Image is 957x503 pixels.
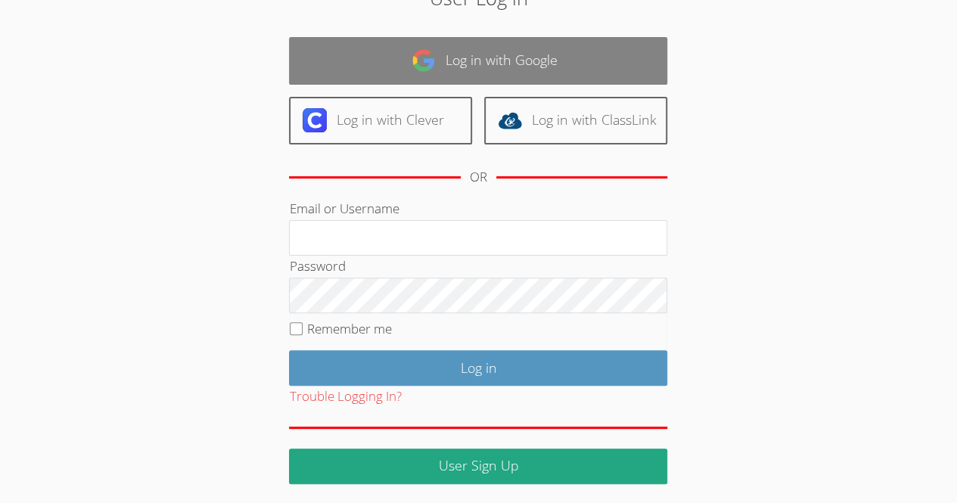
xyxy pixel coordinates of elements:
a: User Sign Up [289,449,667,484]
div: OR [470,166,487,188]
button: Trouble Logging In? [289,386,401,408]
img: google-logo-50288ca7cdecda66e5e0955fdab243c47b7ad437acaf1139b6f446037453330a.svg [412,48,436,73]
label: Password [289,257,345,275]
a: Log in with Google [289,37,667,85]
input: Log in [289,350,667,386]
img: classlink-logo-d6bb404cc1216ec64c9a2012d9dc4662098be43eaf13dc465df04b49fa7ab582.svg [498,108,522,132]
a: Log in with ClassLink [484,97,667,144]
img: clever-logo-6eab21bc6e7a338710f1a6ff85c0baf02591cd810cc4098c63d3a4b26e2feb20.svg [303,108,327,132]
a: Log in with Clever [289,97,472,144]
label: Email or Username [289,200,399,217]
label: Remember me [307,320,392,337]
